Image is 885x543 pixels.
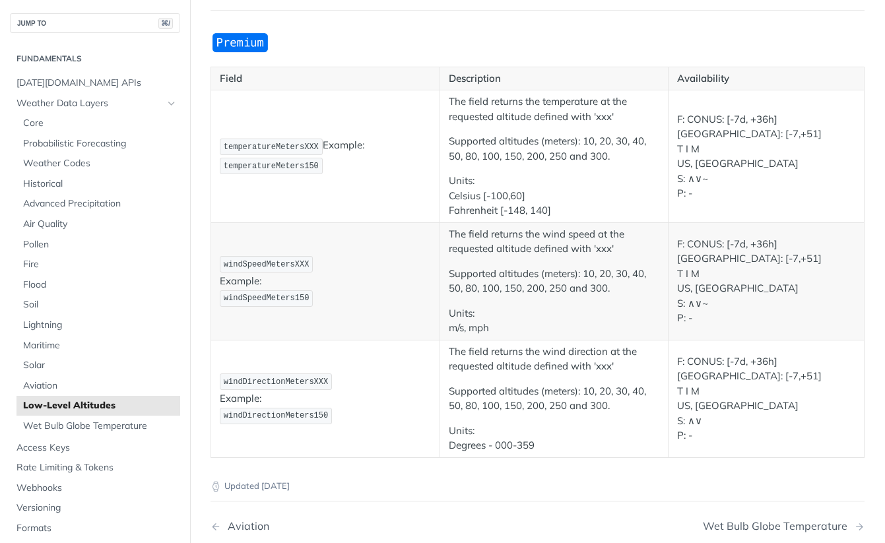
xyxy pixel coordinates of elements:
a: Advanced Precipitation [16,194,180,214]
span: Weather Data Layers [16,97,163,110]
a: Rate Limiting & Tokens [10,458,180,478]
span: Formats [16,522,177,535]
span: Versioning [16,501,177,515]
p: Example: [220,372,431,425]
span: Low-Level Altitudes [23,399,177,412]
a: Webhooks [10,478,180,498]
p: Supported altitudes (meters): 10, 20, 30, 40, 50, 80, 100, 150, 200, 250 and 300. [449,267,660,296]
span: [DATE][DOMAIN_NAME] APIs [16,77,177,90]
span: Air Quality [23,218,177,231]
a: Fire [16,255,180,274]
span: windSpeedMetersXXX [224,260,310,269]
span: Soil [23,298,177,311]
a: Versioning [10,498,180,518]
span: Historical [23,177,177,191]
a: Low-Level Altitudes [16,396,180,416]
a: Solar [16,356,180,375]
a: Pollen [16,235,180,255]
span: temperatureMetersXXX [224,143,319,152]
a: Maritime [16,336,180,356]
p: Description [449,71,660,86]
p: The field returns the wind direction at the requested altitude defined with 'xxx' [449,344,660,374]
span: Fire [23,258,177,271]
a: Core [16,113,180,133]
a: Next Page: Wet Bulb Globe Temperature [703,520,865,532]
span: Aviation [23,379,177,393]
p: F: CONUS: [-7d, +36h] [GEOGRAPHIC_DATA]: [-7,+51] T I M US, [GEOGRAPHIC_DATA] S: ∧∨~ P: - [677,237,855,326]
a: Air Quality [16,214,180,234]
p: Field [220,71,431,86]
span: Solar [23,359,177,372]
p: Supported altitudes (meters): 10, 20, 30, 40, 50, 80, 100, 150, 200, 250 and 300. [449,134,660,164]
a: Wet Bulb Globe Temperature [16,416,180,436]
a: Lightning [16,315,180,335]
p: F: CONUS: [-7d, +36h] [GEOGRAPHIC_DATA]: [-7,+51] T I M US, [GEOGRAPHIC_DATA] S: ∧∨~ P: - [677,112,855,201]
span: ⌘/ [158,18,173,29]
button: JUMP TO⌘/ [10,13,180,33]
p: F: CONUS: [-7d, +36h] [GEOGRAPHIC_DATA]: [-7,+51] T I M US, [GEOGRAPHIC_DATA] S: ∧∨ P: - [677,354,855,443]
span: Lightning [23,319,177,332]
button: Hide subpages for Weather Data Layers [166,98,177,109]
a: Formats [10,519,180,538]
div: Wet Bulb Globe Temperature [703,520,854,532]
div: Aviation [221,520,269,532]
a: Historical [16,174,180,194]
span: windDirectionMetersXXX [224,377,328,387]
span: Weather Codes [23,157,177,170]
span: Webhooks [16,482,177,495]
p: Supported altitudes (meters): 10, 20, 30, 40, 50, 80, 100, 150, 200, 250 and 300. [449,384,660,414]
span: Flood [23,278,177,292]
span: Wet Bulb Globe Temperature [23,420,177,433]
a: Aviation [16,376,180,396]
p: The field returns the temperature at the requested altitude defined with 'xxx' [449,94,660,124]
p: The field returns the wind speed at the requested altitude defined with 'xxx' [449,227,660,257]
p: Units: Degrees - 000-359 [449,424,660,453]
span: Pollen [23,238,177,251]
p: Updated [DATE] [211,480,865,493]
p: Example: [220,255,431,307]
p: Example: [220,137,431,176]
a: Flood [16,275,180,295]
h2: Fundamentals [10,53,180,65]
a: Weather Codes [16,154,180,174]
a: Probabilistic Forecasting [16,134,180,154]
span: Core [23,117,177,130]
a: Access Keys [10,438,180,458]
span: Access Keys [16,441,177,455]
span: temperatureMeters150 [224,162,319,171]
p: Units: m/s, mph [449,306,660,336]
span: windDirectionMeters150 [224,411,328,420]
span: Probabilistic Forecasting [23,137,177,150]
a: Weather Data LayersHide subpages for Weather Data Layers [10,94,180,113]
span: windSpeedMeters150 [224,294,310,303]
span: Advanced Precipitation [23,197,177,210]
a: Previous Page: Aviation [211,520,491,532]
p: Units: Celsius [-100,60] Fahrenheit [-148, 140] [449,174,660,218]
span: Rate Limiting & Tokens [16,461,177,474]
a: Soil [16,295,180,315]
span: Maritime [23,339,177,352]
p: Availability [677,71,855,86]
a: [DATE][DOMAIN_NAME] APIs [10,73,180,93]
